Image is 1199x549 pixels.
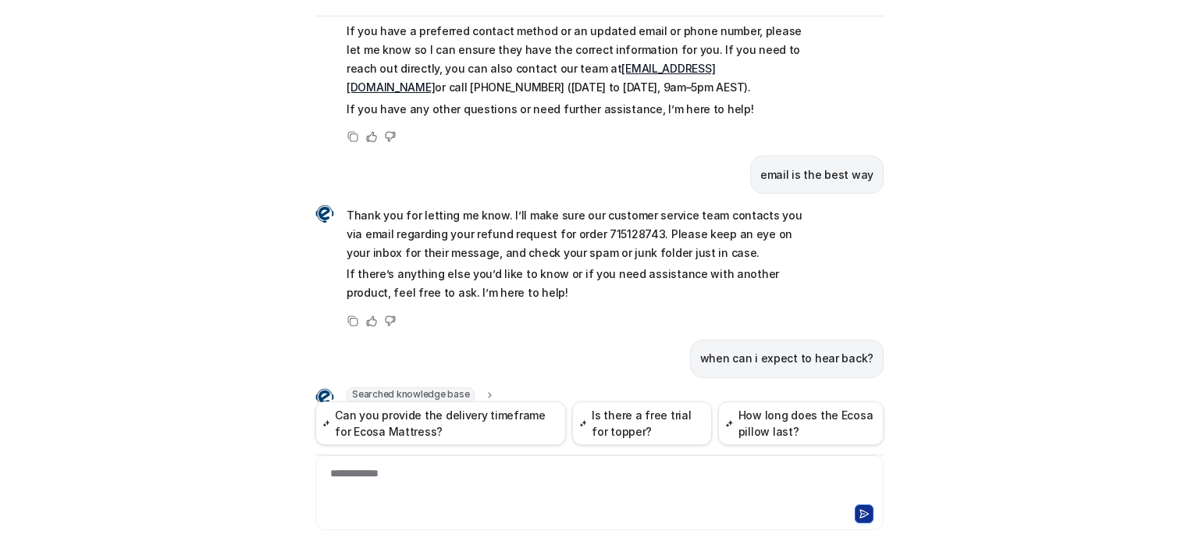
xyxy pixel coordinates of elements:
p: when can i expect to hear back? [700,349,873,368]
p: If you have a preferred contact method or an updated email or phone number, please let me know so... [347,22,803,97]
button: Can you provide the delivery timeframe for Ecosa Mattress? [315,401,566,445]
button: How long does the Ecosa pillow last? [718,401,884,445]
p: If there’s anything else you’d like to know or if you need assistance with another product, feel ... [347,265,803,302]
p: email is the best way [760,166,873,184]
p: If you have any other questions or need further assistance, I’m here to help! [347,100,803,119]
p: Thank you for letting me know. I’ll make sure our customer service team contacts you via email re... [347,206,803,262]
img: Widget [315,388,334,407]
span: Searched knowledge base [347,387,475,403]
button: Is there a free trial for topper? [572,401,712,445]
img: Widget [315,205,334,223]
